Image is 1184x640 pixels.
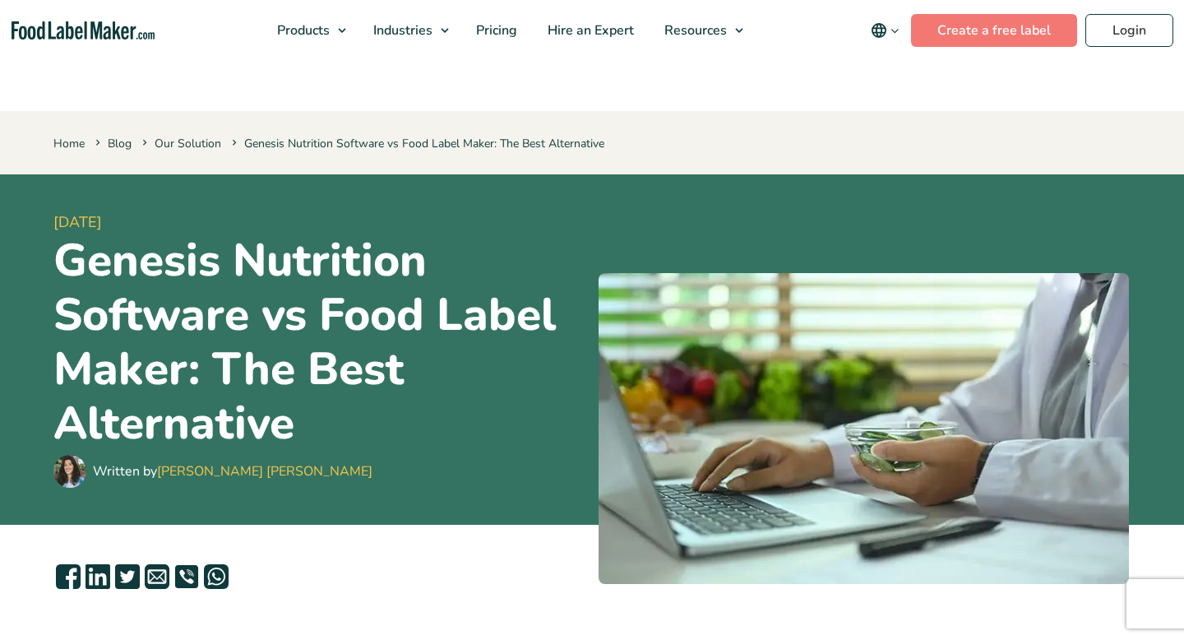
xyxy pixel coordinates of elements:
h1: Genesis Nutrition Software vs Food Label Maker: The Best Alternative [53,234,585,451]
a: Home [53,136,85,151]
img: Maria Abi Hanna - Food Label Maker [53,455,86,488]
span: Industries [368,21,434,39]
span: Pricing [471,21,519,39]
a: Our Solution [155,136,221,151]
span: Genesis Nutrition Software vs Food Label Maker: The Best Alternative [229,136,604,151]
span: Products [272,21,331,39]
a: [PERSON_NAME] [PERSON_NAME] [157,462,372,480]
span: [DATE] [53,211,585,234]
a: Create a free label [911,14,1077,47]
div: Written by [93,461,372,481]
span: Resources [659,21,728,39]
a: Login [1085,14,1173,47]
a: Blog [108,136,132,151]
span: Hire an Expert [543,21,636,39]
